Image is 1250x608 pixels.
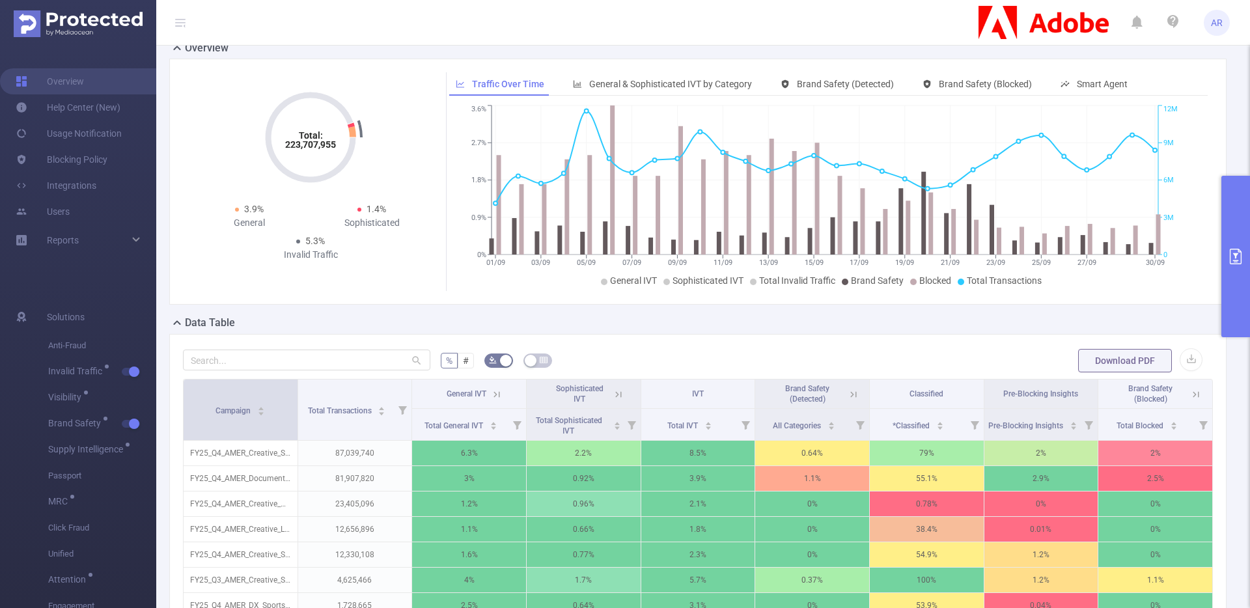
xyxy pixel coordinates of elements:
a: Usage Notification [16,120,122,146]
span: Total IVT [667,421,700,430]
tspan: 05/09 [577,258,596,267]
span: 3.9% [244,204,264,214]
tspan: 0.9% [471,214,486,222]
span: Blocked [919,275,951,286]
span: Classified [910,389,943,398]
span: % [446,355,452,366]
p: 8.5% [641,441,755,465]
p: 0.66% [527,517,641,542]
span: Brand Safety (Blocked) [939,79,1032,89]
div: Invalid Traffic [249,248,372,262]
i: Filter menu [508,409,526,440]
p: FY25_Q4_AMER_Creative_AdobeExpress_Awareness_Discover_ASY_CRE_183_Digital [287518] [184,491,298,516]
tspan: 07/09 [622,258,641,267]
tspan: 19/09 [895,258,914,267]
p: 0% [984,491,1098,516]
i: icon: caret-up [490,420,497,424]
i: Filter menu [851,409,869,440]
div: Sort [257,405,265,413]
p: 2% [984,441,1098,465]
span: Visibility [48,393,86,402]
p: 0.96% [527,491,641,516]
i: icon: caret-down [1171,424,1178,428]
span: *Classified [893,421,932,430]
i: icon: bg-colors [489,356,497,364]
p: 23,405,096 [298,491,412,516]
p: 54.9% [870,542,984,567]
span: Total Transactions [308,406,374,415]
p: 0% [1098,517,1212,542]
p: 1.2% [412,491,526,516]
h2: Overview [185,40,229,56]
i: icon: caret-up [378,405,385,409]
span: Brand Safety [48,419,105,428]
div: General [188,216,311,230]
i: icon: line-chart [456,79,465,89]
p: 0.92% [527,466,641,491]
a: Blocking Policy [16,146,107,173]
a: Help Center (New) [16,94,120,120]
p: 1.1% [1098,568,1212,592]
span: Passport [48,463,156,489]
p: 1.2% [984,568,1098,592]
p: 0.77% [527,542,641,567]
tspan: 223,707,955 [285,139,336,150]
h2: Data Table [185,315,235,331]
i: icon: table [540,356,548,364]
span: Unified [48,541,156,567]
i: icon: caret-down [937,424,944,428]
i: icon: caret-up [828,420,835,424]
p: 2.5% [1098,466,1212,491]
p: 1.8% [641,517,755,542]
p: 100% [870,568,984,592]
span: Invalid Traffic [48,366,107,376]
p: FY25_Q4_AMER_Creative_Lightroom_Awareness_Discover_ASY_CRE_187_Digital [288046] [184,517,298,542]
span: Campaign [215,406,253,415]
i: icon: caret-up [704,420,712,424]
span: Attention [48,575,90,584]
tspan: 3.6% [471,105,486,114]
tspan: 15/09 [804,258,823,267]
p: 2.3% [641,542,755,567]
span: # [463,355,469,366]
i: icon: bar-chart [573,79,582,89]
i: Filter menu [736,409,755,440]
p: 81,907,820 [298,466,412,491]
span: General IVT [447,389,486,398]
span: Brand Safety [851,275,904,286]
i: Filter menu [1194,409,1212,440]
span: MRC [48,497,72,506]
i: icon: caret-up [258,405,265,409]
tspan: 1.8% [471,176,486,185]
p: FY25_Q4_AMER_Creative_STEDiscover_Awareness_Discover_ASY_CRE_185_Digital [287666] [184,441,298,465]
p: 1.6% [412,542,526,567]
i: icon: caret-down [704,424,712,428]
p: 1.1% [412,517,526,542]
i: Filter menu [622,409,641,440]
tspan: 2.7% [471,139,486,147]
tspan: 13/09 [758,258,777,267]
p: FY25_Q4_AMER_DocumentCloud_Acrobat_Awareness_Discover_ASY_DOC_026_Digital [287218] [184,466,298,491]
span: AR [1211,10,1223,36]
tspan: 9M [1163,139,1174,147]
p: 87,039,740 [298,441,412,465]
div: Sort [490,420,497,428]
span: General IVT [610,275,657,286]
i: icon: caret-up [1070,420,1077,424]
p: 0% [755,491,869,516]
img: Protected Media [14,10,143,37]
i: icon: caret-up [613,420,620,424]
span: Total Sophisticated IVT [536,416,602,435]
tspan: 01/09 [486,258,505,267]
div: Sort [704,420,712,428]
a: Reports [47,227,79,253]
span: Traffic Over Time [472,79,544,89]
span: Solutions [47,304,85,330]
span: Smart Agent [1077,79,1128,89]
p: FY25_Q3_AMER_Creative_STEDiscover_Awareness_Discover_ASY_CRE_173_Digital [278887] [184,568,298,592]
tspan: 30/09 [1145,258,1164,267]
p: 1.7% [527,568,641,592]
p: 5.7% [641,568,755,592]
i: Filter menu [965,409,984,440]
p: 3.9% [641,466,755,491]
